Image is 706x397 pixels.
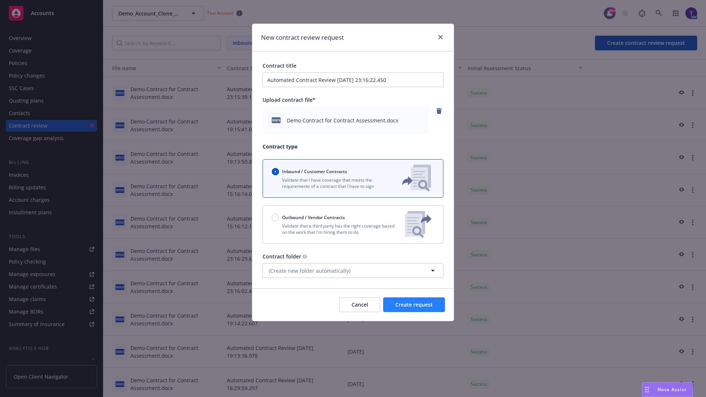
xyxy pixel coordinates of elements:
[269,267,350,275] span: (Create new folder automatically)
[263,263,443,278] button: (Create new folder automatically)
[657,386,687,393] span: Nova Assist
[642,382,693,397] button: Nova Assist
[642,383,652,397] div: Drag to move
[287,117,398,124] span: Demo Contract for Contract Assessment.docx
[263,205,443,244] button: Outbound / Vendor ContractsValidate that a third party has the right coverage based on the work t...
[261,33,344,42] h1: New contract review request
[272,223,399,235] p: Validate that a third party has the right coverage based on the work that I'm hiring them to do
[282,168,347,175] span: Inbound / Customer Contracts
[436,33,445,42] a: close
[339,297,380,312] button: Cancel
[263,159,443,198] button: Inbound / Customer ContractsValidate that I have coverage that meets the requirements of a contra...
[263,253,301,260] span: Contract folder
[383,297,445,312] button: Create request
[263,72,443,87] input: Enter a title for this contract
[395,301,433,308] span: Create request
[263,96,315,103] span: Upload contract file*
[272,117,281,123] span: docx
[272,168,279,175] input: Inbound / Customer Contracts
[272,214,279,221] input: Outbound / Vendor Contracts
[263,143,443,150] p: Contract type
[282,214,345,221] span: Outbound / Vendor Contracts
[272,177,390,189] p: Validate that I have coverage that meets the requirements of a contract that I have to sign
[435,107,443,115] a: remove
[352,301,368,308] span: Cancel
[263,62,296,69] span: Contract title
